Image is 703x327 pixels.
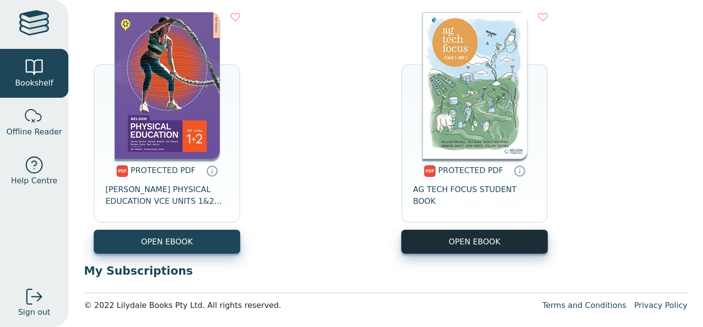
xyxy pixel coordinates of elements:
[413,184,536,207] span: AG TECH FOCUS STUDENT BOOK
[18,306,50,318] span: Sign out
[424,165,436,177] img: pdf.svg
[438,166,503,175] span: PROTECTED PDF
[634,301,687,310] a: Privacy Policy
[105,184,228,207] span: [PERSON_NAME] PHYSICAL EDUCATION VCE UNITS 1&2 STUDENT BOOK 3E
[116,165,128,177] img: pdf.svg
[401,230,548,254] a: OPEN EBOOK
[11,175,57,187] span: Help Centre
[6,126,62,138] span: Offline Reader
[542,301,626,310] a: Terms and Conditions
[15,77,53,89] span: Bookshelf
[84,263,687,278] p: My Subscriptions
[84,300,535,311] div: © 2022 Lilydale Books Pty Ltd. All rights reserved.
[422,12,527,159] img: 06979144-b553-4900-8f42-d52c2f3eed8e.jpg
[514,165,525,176] a: Protected PDFs cannot be printed, copied or shared. They can be accessed online through Education...
[206,165,218,176] a: Protected PDFs cannot be printed, copied or shared. They can be accessed online through Education...
[115,12,220,159] img: c336cf98-d3fa-4682-aebc-214764fc64be.jpg
[131,166,196,175] span: PROTECTED PDF
[94,230,240,254] a: OPEN EBOOK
